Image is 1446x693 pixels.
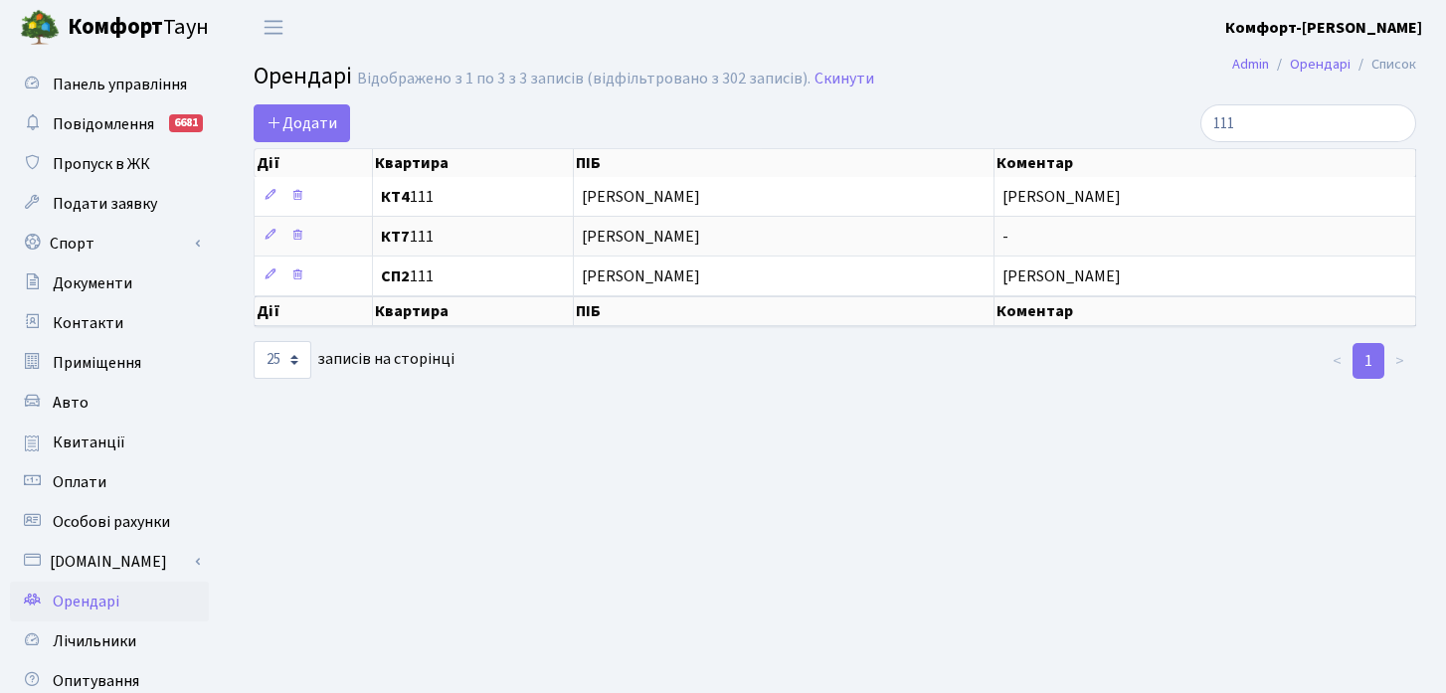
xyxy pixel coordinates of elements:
span: Додати [267,112,337,134]
span: Приміщення [53,352,141,374]
a: Особові рахунки [10,502,209,542]
span: Панель управління [53,74,187,95]
a: Повідомлення6681 [10,104,209,144]
div: Відображено з 1 по 3 з 3 записів (відфільтровано з 302 записів). [357,70,811,88]
span: Особові рахунки [53,511,170,533]
a: Орендарі [1290,54,1351,75]
span: [PERSON_NAME] [1002,186,1121,208]
span: Квитанції [53,432,125,453]
span: Опитування [53,670,139,692]
a: [DOMAIN_NAME] [10,542,209,582]
span: Пропуск в ЖК [53,153,150,175]
span: 111 [381,229,565,245]
a: Подати заявку [10,184,209,224]
span: Орендарі [53,591,119,612]
input: Пошук... [1200,104,1416,142]
a: Приміщення [10,343,209,383]
b: Комфорт [68,11,163,43]
span: - [1002,226,1008,248]
a: Додати [254,104,350,142]
span: Документи [53,272,132,294]
span: Авто [53,392,89,414]
a: Документи [10,263,209,303]
a: Панель управління [10,65,209,104]
span: [PERSON_NAME] [582,229,987,245]
span: 111 [381,189,565,205]
th: Коментар [994,149,1416,177]
th: Коментар [994,296,1416,326]
a: Авто [10,383,209,423]
a: Admin [1232,54,1269,75]
a: Скинути [814,70,874,88]
a: Пропуск в ЖК [10,144,209,184]
a: Комфорт-[PERSON_NAME] [1225,16,1422,40]
span: Контакти [53,312,123,334]
span: Подати заявку [53,193,157,215]
a: Орендарі [10,582,209,621]
li: Список [1351,54,1416,76]
th: Квартира [373,149,574,177]
label: записів на сторінці [254,341,454,379]
a: Контакти [10,303,209,343]
span: Повідомлення [53,113,154,135]
th: Дії [255,296,373,326]
div: 6681 [169,114,203,132]
a: Квитанції [10,423,209,462]
span: Орендарі [254,59,352,93]
b: Комфорт-[PERSON_NAME] [1225,17,1422,39]
span: Лічильники [53,630,136,652]
img: logo.png [20,8,60,48]
span: [PERSON_NAME] [582,268,987,284]
a: Оплати [10,462,209,502]
a: 1 [1353,343,1384,379]
th: ПІБ [574,296,995,326]
span: [PERSON_NAME] [1002,265,1121,287]
a: Лічильники [10,621,209,661]
span: Оплати [53,471,106,493]
span: Таун [68,11,209,45]
b: КТ4 [381,186,410,208]
nav: breadcrumb [1202,44,1446,86]
th: ПІБ [574,149,995,177]
th: Квартира [373,296,574,326]
th: Дії [255,149,373,177]
span: 111 [381,268,565,284]
b: КТ7 [381,226,410,248]
b: СП2 [381,265,410,287]
a: Спорт [10,224,209,263]
button: Переключити навігацію [249,11,298,44]
span: [PERSON_NAME] [582,189,987,205]
select: записів на сторінці [254,341,311,379]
